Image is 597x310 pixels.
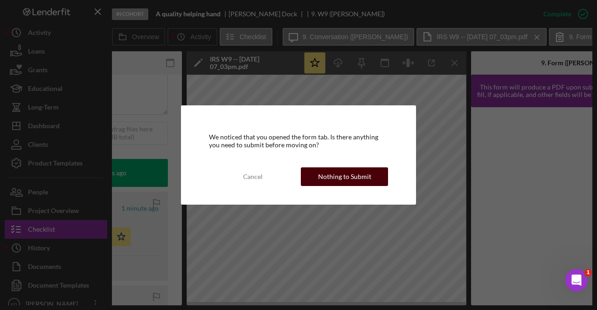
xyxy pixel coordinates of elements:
button: Nothing to Submit [301,167,388,186]
button: Cancel [209,167,296,186]
div: We noticed that you opened the form tab. Is there anything you need to submit before moving on? [209,133,388,148]
iframe: Intercom live chat [565,269,588,291]
div: Nothing to Submit [318,167,371,186]
span: 1 [584,269,592,276]
div: Cancel [243,167,263,186]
